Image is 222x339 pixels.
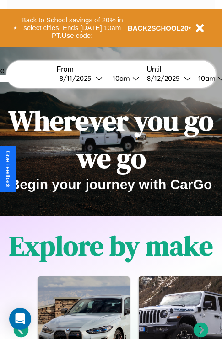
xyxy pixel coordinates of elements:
[9,308,31,330] div: Open Intercom Messenger
[194,74,218,83] div: 10am
[128,24,189,32] b: BACK2SCHOOL20
[57,65,142,74] label: From
[147,74,184,83] div: 8 / 12 / 2025
[57,74,105,83] button: 8/11/2025
[105,74,142,83] button: 10am
[17,14,128,42] button: Back to School savings of 20% in select cities! Ends [DATE] 10am PT.Use code:
[5,151,11,188] div: Give Feedback
[9,227,213,265] h1: Explore by make
[60,74,96,83] div: 8 / 11 / 2025
[108,74,132,83] div: 10am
